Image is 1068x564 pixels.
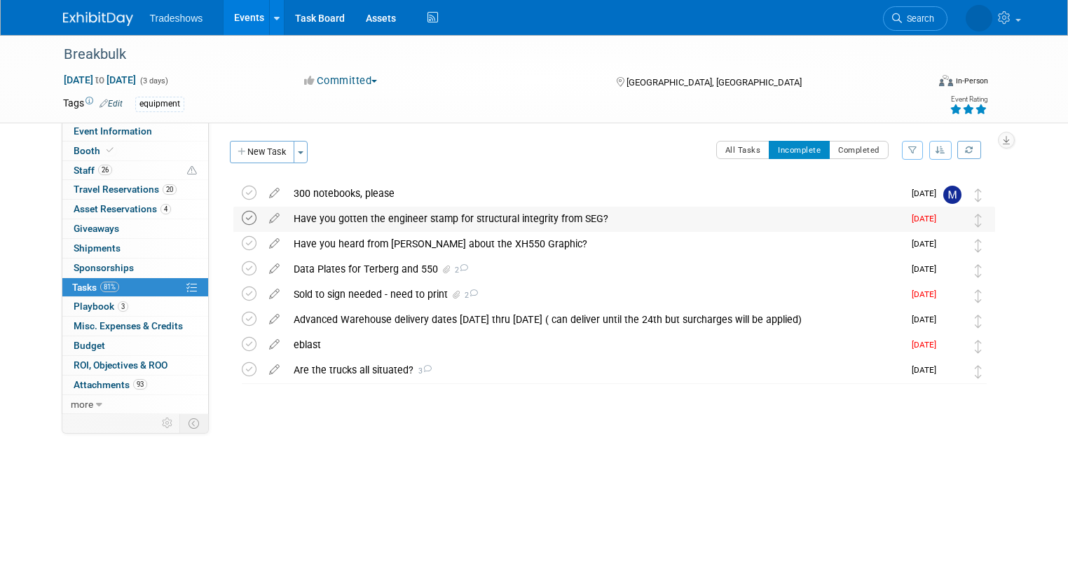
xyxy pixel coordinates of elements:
[943,337,961,355] img: Matlyn Lowrey
[627,77,802,88] span: [GEOGRAPHIC_DATA], [GEOGRAPHIC_DATA]
[63,96,123,112] td: Tags
[62,376,208,394] a: Attachments93
[912,264,943,274] span: [DATE]
[975,315,982,328] i: Move task
[883,6,947,31] a: Search
[74,223,119,234] span: Giveaways
[135,97,184,111] div: equipment
[262,187,287,200] a: edit
[912,365,943,375] span: [DATE]
[74,203,171,214] span: Asset Reservations
[262,238,287,250] a: edit
[943,312,961,330] img: Matlyn Lowrey
[62,356,208,375] a: ROI, Objectives & ROO
[62,278,208,297] a: Tasks81%
[98,165,112,175] span: 26
[912,289,943,299] span: [DATE]
[230,141,294,163] button: New Task
[769,141,830,159] button: Incomplete
[63,12,133,26] img: ExhibitDay
[287,181,903,205] div: 300 notebooks, please
[966,5,992,32] img: Kay Reynolds
[62,200,208,219] a: Asset Reservations4
[100,99,123,109] a: Edit
[62,336,208,355] a: Budget
[74,125,152,137] span: Event Information
[133,379,147,390] span: 93
[912,340,943,350] span: [DATE]
[74,184,177,195] span: Travel Reservations
[975,289,982,303] i: Move task
[74,320,183,331] span: Misc. Expenses & Credits
[100,282,119,292] span: 81%
[299,74,383,88] button: Committed
[72,282,119,293] span: Tasks
[463,291,478,300] span: 2
[74,165,112,176] span: Staff
[139,76,168,85] span: (3 days)
[912,315,943,324] span: [DATE]
[262,288,287,301] a: edit
[74,379,147,390] span: Attachments
[943,362,961,380] img: Matlyn Lowrey
[975,365,982,378] i: Move task
[453,266,468,275] span: 2
[943,287,961,305] img: Kay Reynolds
[902,13,934,24] span: Search
[975,239,982,252] i: Move task
[955,76,988,86] div: In-Person
[62,161,208,180] a: Staff26
[943,186,961,204] img: Mike Carr
[975,340,982,353] i: Move task
[62,395,208,414] a: more
[74,359,167,371] span: ROI, Objectives & ROO
[287,207,903,231] div: Have you gotten the engineer stamp for structural integrity from SEG?
[975,214,982,227] i: Move task
[62,239,208,258] a: Shipments
[287,358,903,382] div: Are the trucks all situated?
[950,96,987,103] div: Event Rating
[62,297,208,316] a: Playbook3
[62,142,208,160] a: Booth
[62,317,208,336] a: Misc. Expenses & Credits
[413,366,432,376] span: 3
[187,165,197,177] span: Potential Scheduling Conflict -- at least one attendee is tagged in another overlapping event.
[851,73,988,94] div: Event Format
[262,212,287,225] a: edit
[107,146,114,154] i: Booth reservation complete
[163,184,177,195] span: 20
[943,236,961,254] img: Kay Reynolds
[943,261,961,280] img: Matlyn Lowrey
[62,259,208,277] a: Sponsorships
[62,122,208,141] a: Event Information
[160,204,171,214] span: 4
[943,211,961,229] img: Matlyn Lowrey
[74,340,105,351] span: Budget
[975,264,982,277] i: Move task
[262,338,287,351] a: edit
[59,42,910,67] div: Breakbulk
[957,141,981,159] a: Refresh
[912,188,943,198] span: [DATE]
[62,180,208,199] a: Travel Reservations20
[287,333,903,357] div: eblast
[74,262,134,273] span: Sponsorships
[287,257,903,281] div: Data Plates for Terberg and 550
[93,74,107,85] span: to
[63,74,137,86] span: [DATE] [DATE]
[912,239,943,249] span: [DATE]
[74,242,121,254] span: Shipments
[150,13,203,24] span: Tradeshows
[74,301,128,312] span: Playbook
[262,313,287,326] a: edit
[829,141,889,159] button: Completed
[156,414,180,432] td: Personalize Event Tab Strip
[74,145,116,156] span: Booth
[912,214,943,223] span: [DATE]
[287,232,903,256] div: Have you heard from [PERSON_NAME] about the XH550 Graphic?
[179,414,208,432] td: Toggle Event Tabs
[287,282,903,306] div: Sold to sign needed - need to print
[287,308,903,331] div: Advanced Warehouse delivery dates [DATE] thru [DATE] ( can deliver until the 24th but surcharges ...
[71,399,93,410] span: more
[262,263,287,275] a: edit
